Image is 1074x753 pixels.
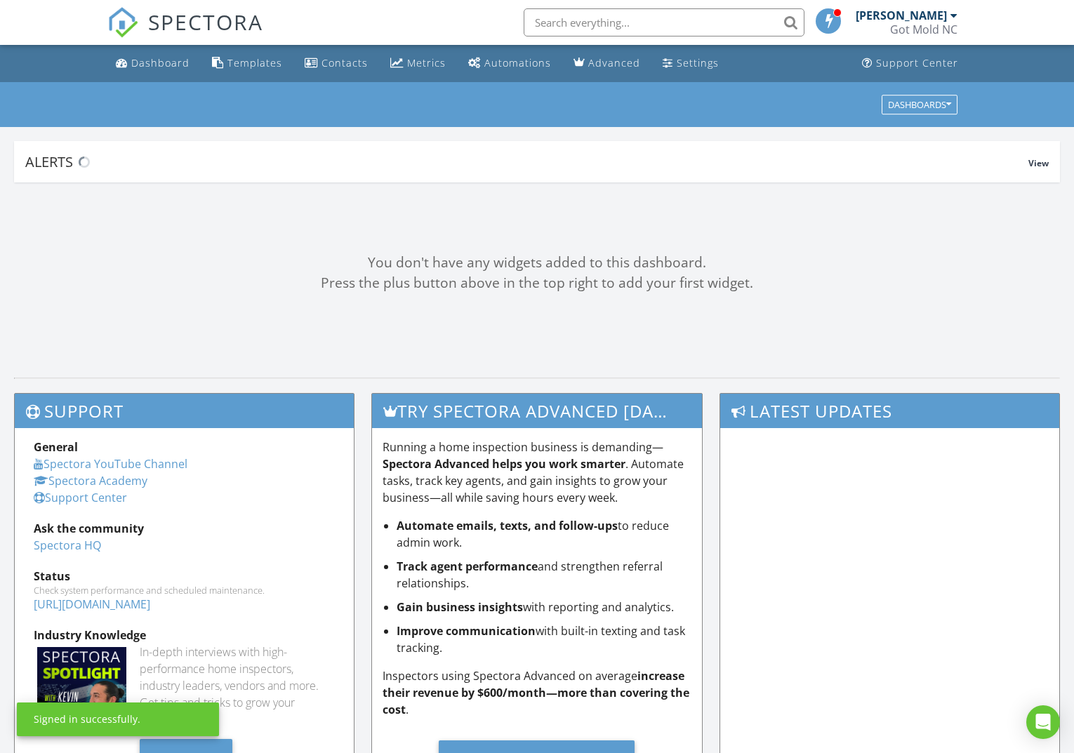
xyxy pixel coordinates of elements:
img: The Best Home Inspection Software - Spectora [107,7,138,38]
h3: Try spectora advanced [DATE] [372,394,703,428]
div: Metrics [407,56,446,69]
li: to reduce admin work. [397,517,692,551]
a: Spectora HQ [34,538,101,553]
h3: Latest Updates [720,394,1059,428]
div: Industry Knowledge [34,627,335,644]
div: Open Intercom Messenger [1026,705,1060,739]
span: View [1028,157,1049,169]
div: Settings [677,56,719,69]
li: and strengthen referral relationships. [397,558,692,592]
div: Automations [484,56,551,69]
span: SPECTORA [148,7,263,36]
div: Templates [227,56,282,69]
div: Support Center [876,56,958,69]
strong: Spectora Advanced helps you work smarter [383,456,625,472]
strong: Gain business insights [397,599,523,615]
div: Status [34,568,335,585]
strong: General [34,439,78,455]
div: Signed in successfully. [34,712,140,726]
div: Dashboard [131,56,190,69]
div: Advanced [588,56,640,69]
div: [PERSON_NAME] [856,8,947,22]
div: Press the plus button above in the top right to add your first widget. [14,273,1060,293]
strong: Track agent performance [397,559,538,574]
a: Spectora YouTube Channel [34,456,187,472]
strong: increase their revenue by $600/month—more than covering the cost [383,668,689,717]
input: Search everything... [524,8,804,36]
div: In-depth interviews with high-performance home inspectors, industry leaders, vendors and more. Ge... [140,644,335,728]
a: Spectora Academy [34,473,147,488]
a: Templates [206,51,288,76]
strong: Improve communication [397,623,536,639]
img: Spectoraspolightmain [37,647,126,736]
h3: Support [15,394,354,428]
a: Advanced [568,51,646,76]
a: Contacts [299,51,373,76]
div: Got Mold NC [890,22,957,36]
div: Ask the community [34,520,335,537]
div: Alerts [25,152,1028,171]
a: Dashboard [110,51,195,76]
div: Contacts [321,56,368,69]
a: Support Center [856,51,964,76]
div: Dashboards [888,100,951,109]
div: You don't have any widgets added to this dashboard. [14,253,1060,273]
a: [URL][DOMAIN_NAME] [34,597,150,612]
li: with reporting and analytics. [397,599,692,615]
button: Dashboards [882,95,957,114]
p: Inspectors using Spectora Advanced on average . [383,667,692,718]
div: Check system performance and scheduled maintenance. [34,585,335,596]
a: Metrics [385,51,451,76]
p: Running a home inspection business is demanding— . Automate tasks, track key agents, and gain ins... [383,439,692,506]
a: Support Center [34,490,127,505]
a: Settings [657,51,724,76]
a: Automations (Basic) [463,51,557,76]
a: SPECTORA [107,19,263,48]
strong: Automate emails, texts, and follow-ups [397,518,618,533]
li: with built-in texting and task tracking. [397,622,692,656]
